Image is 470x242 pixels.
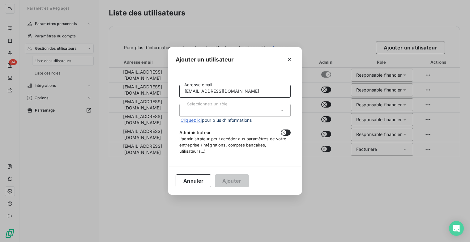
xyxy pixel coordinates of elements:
span: Administrateur [179,129,211,136]
input: placeholder [179,85,291,98]
div: Open Intercom Messenger [449,221,464,236]
button: Annuler [176,174,211,187]
h5: Ajouter un utilisateur [176,55,233,64]
span: L’administrateur peut accéder aux paramètres de votre entreprise (intégrations, comptes bancaires... [179,136,286,154]
span: pour plus d’informations [181,117,252,123]
a: Cliquez ici [181,117,202,123]
button: Ajouter [215,174,249,187]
